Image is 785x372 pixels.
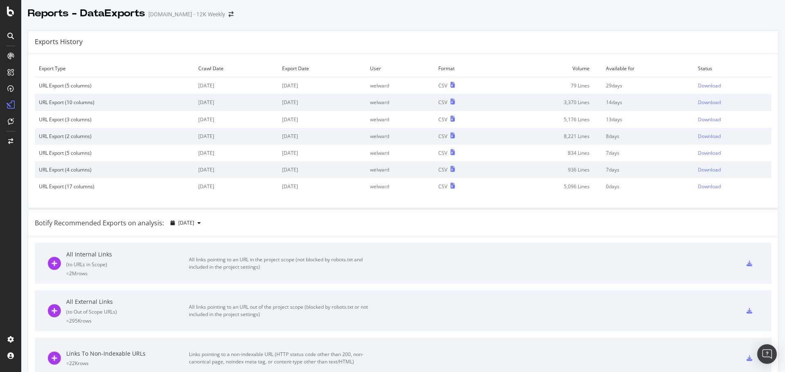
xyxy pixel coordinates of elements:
[438,183,447,190] div: CSV
[438,99,447,106] div: CSV
[189,256,373,271] div: All links pointing to an URL in the project scope (not blocked by robots.txt and included in the ...
[602,178,694,195] td: 0 days
[39,116,190,123] div: URL Export (3 columns)
[194,111,278,128] td: [DATE]
[497,161,602,178] td: 936 Lines
[698,99,767,106] a: Download
[35,60,194,77] td: Export Type
[747,308,752,314] div: csv-export
[698,99,721,106] div: Download
[497,128,602,145] td: 8,221 Lines
[434,60,496,77] td: Format
[366,145,434,161] td: welward
[66,298,189,306] div: All External Links
[366,60,434,77] td: User
[698,82,767,89] a: Download
[747,261,752,266] div: csv-export
[66,308,189,315] div: ( to Out of Scope URLs )
[366,77,434,94] td: welward
[698,183,767,190] a: Download
[602,145,694,161] td: 7 days
[194,94,278,111] td: [DATE]
[194,77,278,94] td: [DATE]
[167,216,204,229] button: [DATE]
[194,145,278,161] td: [DATE]
[438,166,447,173] div: CSV
[66,317,189,324] div: = 295K rows
[39,183,190,190] div: URL Export (17 columns)
[35,37,83,47] div: Exports History
[602,77,694,94] td: 29 days
[278,111,366,128] td: [DATE]
[366,94,434,111] td: welward
[229,11,233,17] div: arrow-right-arrow-left
[497,145,602,161] td: 834 Lines
[698,166,721,173] div: Download
[194,161,278,178] td: [DATE]
[278,178,366,195] td: [DATE]
[757,344,777,364] div: Open Intercom Messenger
[694,60,772,77] td: Status
[278,77,366,94] td: [DATE]
[278,128,366,145] td: [DATE]
[698,166,767,173] a: Download
[602,161,694,178] td: 7 days
[602,128,694,145] td: 8 days
[497,111,602,128] td: 5,176 Lines
[66,250,189,258] div: All Internal Links
[602,94,694,111] td: 14 days
[698,149,721,156] div: Download
[278,161,366,178] td: [DATE]
[602,60,694,77] td: Available for
[35,218,164,228] div: Botify Recommended Exports on analysis:
[39,166,190,173] div: URL Export (4 columns)
[602,111,694,128] td: 13 days
[194,128,278,145] td: [DATE]
[66,350,189,358] div: Links To Non-Indexable URLs
[366,161,434,178] td: welward
[39,82,190,89] div: URL Export (5 columns)
[66,360,189,367] div: = 22K rows
[366,128,434,145] td: welward
[698,116,721,123] div: Download
[148,10,225,18] div: [DOMAIN_NAME] - 12K Weekly
[194,178,278,195] td: [DATE]
[66,270,189,277] div: = 2M rows
[39,149,190,156] div: URL Export (5 columns)
[747,355,752,361] div: csv-export
[698,82,721,89] div: Download
[438,133,447,140] div: CSV
[698,133,721,140] div: Download
[278,60,366,77] td: Export Date
[497,178,602,195] td: 5,096 Lines
[497,94,602,111] td: 3,370 Lines
[28,7,145,20] div: Reports - DataExports
[497,77,602,94] td: 79 Lines
[189,303,373,318] div: All links pointing to an URL out of the project scope (blocked by robots.txt or not included in t...
[39,133,190,140] div: URL Export (2 columns)
[278,145,366,161] td: [DATE]
[438,116,447,123] div: CSV
[194,60,278,77] td: Crawl Date
[438,82,447,89] div: CSV
[366,178,434,195] td: welward
[438,149,447,156] div: CSV
[178,219,194,226] span: 2025 Sep. 4th
[366,111,434,128] td: welward
[39,99,190,106] div: URL Export (10 columns)
[278,94,366,111] td: [DATE]
[189,351,373,365] div: Links pointing to a non-indexable URL (HTTP status code other than 200, non-canonical page, noind...
[66,261,189,268] div: ( to URLs in Scope )
[698,149,767,156] a: Download
[698,133,767,140] a: Download
[698,116,767,123] a: Download
[698,183,721,190] div: Download
[497,60,602,77] td: Volume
